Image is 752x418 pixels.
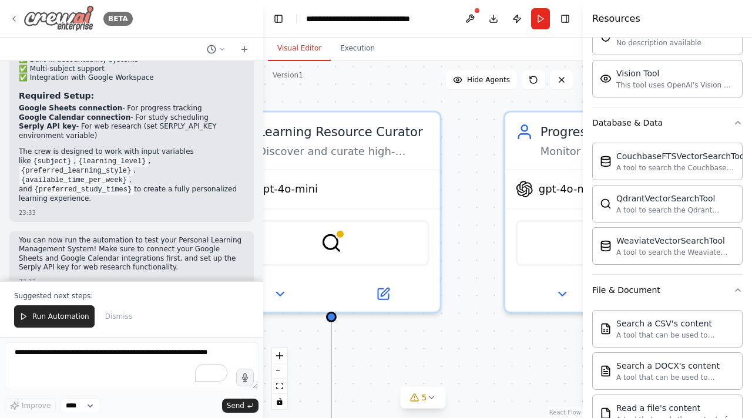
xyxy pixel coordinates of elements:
button: 5 [401,387,446,409]
img: DOCXSearchTool [600,365,612,377]
button: zoom out [272,363,287,379]
div: Read a file's content [616,402,735,414]
li: ✅ Integration with Google Workspace [19,73,244,83]
button: zoom in [272,348,287,363]
div: CouchbaseFTSVectorSearchTool [616,150,747,162]
span: gpt-4o-mini [539,182,600,196]
img: SerplyWebSearchTool [321,232,342,254]
div: 23:33 [19,277,244,286]
strong: Required Setup: [19,91,94,100]
span: Dismiss [105,312,132,321]
code: {available_time_per_week} [19,175,129,186]
div: React Flow controls [272,348,287,409]
button: Hide right sidebar [557,11,573,27]
img: QdrantVectorSearchTool [600,198,612,210]
div: A tool that can be used to semantic search a query from a CSV's content. [616,331,735,340]
div: Learning Resource Curator [258,123,429,141]
span: Improve [22,401,51,410]
button: Database & Data [592,107,743,138]
span: 5 [422,392,427,403]
div: Database & Data [592,138,743,274]
div: BETA [103,12,133,26]
div: Discover and curate high-quality, personalized learning resources for {subject} based on {learnin... [258,144,429,159]
p: Suggested next steps: [14,291,249,301]
div: Version 1 [273,70,303,80]
p: The crew is designed to work with input variables like , , , , and to create a fully personalized... [19,147,244,203]
span: Send [227,401,244,410]
h4: Resources [592,12,640,26]
img: WeaviateVectorSearchTool [600,240,612,252]
strong: Google Calendar connection [19,113,130,122]
nav: breadcrumb [306,13,438,25]
button: fit view [272,379,287,394]
img: VisionTool [600,73,612,85]
div: Database & Data [592,117,663,129]
code: {learning_level} [76,156,148,167]
div: A tool that can be used to semantic search a query from a DOCX's content. [616,373,735,382]
img: CouchbaseFTSVectorSearchTool [600,156,612,167]
div: Vision Tool [616,68,735,79]
button: Execution [331,36,384,61]
div: Progress Tracker [540,123,711,141]
span: Hide Agents [467,75,510,85]
button: Start a new chat [235,42,254,56]
button: Open in side panel [333,284,433,305]
div: Monitor and track learning progress for {subject}, recording completed modules, time spent studyi... [540,144,711,159]
span: gpt-4o-mini [256,182,318,196]
div: This tool uses OpenAI's Vision API to describe the contents of an image. [616,80,735,90]
div: Search a CSV's content [616,318,735,329]
div: WeaviateVectorSearchTool [616,235,735,247]
div: A tool to search the Couchbase database for relevant information on internal documents. [616,163,747,173]
button: Dismiss [99,305,138,328]
p: You can now run the automation to test your Personal Learning Management System! Make sure to con... [19,236,244,272]
code: {preferred_study_times} [32,184,135,195]
strong: Serply API key [19,122,76,130]
button: toggle interactivity [272,394,287,409]
div: A tool to search the Qdrant database for relevant information on internal documents. [616,205,735,215]
li: - For progress tracking [19,104,244,113]
img: Logo [23,5,94,32]
div: A tool to search the Weaviate database for relevant information on internal documents. [616,248,735,257]
div: Learning Resource CuratorDiscover and curate high-quality, personalized learning resources for {s... [221,111,441,313]
a: React Flow attribution [549,409,581,416]
span: Run Automation [32,312,89,321]
div: 23:33 [19,208,244,217]
div: File & Document [592,284,660,296]
button: Run Automation [14,305,95,328]
li: - For web research (set SERPLY_API_KEY environment variable) [19,122,244,140]
button: Improve [5,398,56,413]
button: Send [222,399,258,413]
button: Click to speak your automation idea [236,369,254,386]
code: {preferred_learning_style} [19,166,133,176]
textarea: To enrich screen reader interactions, please activate Accessibility in Grammarly extension settings [5,342,258,389]
button: Hide Agents [446,70,517,89]
div: Search a DOCX's content [616,360,735,372]
button: Visual Editor [268,36,331,61]
div: No description available [616,38,717,48]
li: - For study scheduling [19,113,244,123]
li: ✅ Multi-subject support [19,65,244,74]
img: CSVSearchTool [600,323,612,335]
div: QdrantVectorSearchTool [616,193,735,204]
div: Progress TrackerMonitor and track learning progress for {subject}, recording completed modules, t... [503,111,724,313]
code: {subject} [31,156,74,167]
button: Switch to previous chat [202,42,230,56]
button: File & Document [592,275,743,305]
strong: Google Sheets connection [19,104,122,112]
button: Hide left sidebar [270,11,287,27]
